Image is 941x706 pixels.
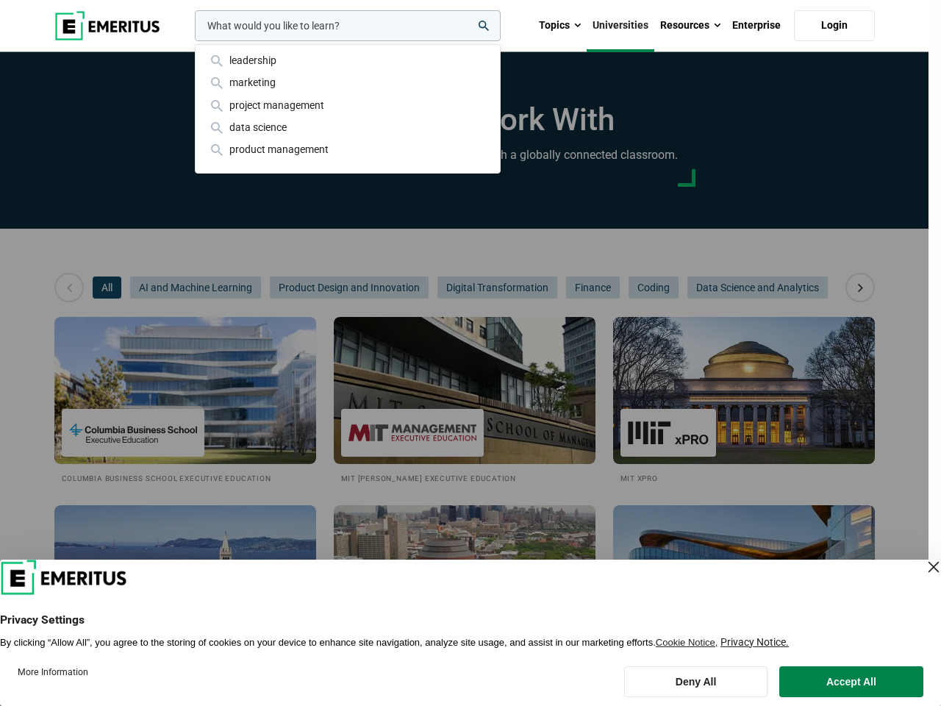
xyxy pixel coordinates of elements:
[207,119,488,135] div: data science
[195,10,501,41] input: woocommerce-product-search-field-0
[207,52,488,68] div: leadership
[207,74,488,90] div: marketing
[207,141,488,157] div: product management
[207,97,488,113] div: project management
[794,10,875,41] a: Login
